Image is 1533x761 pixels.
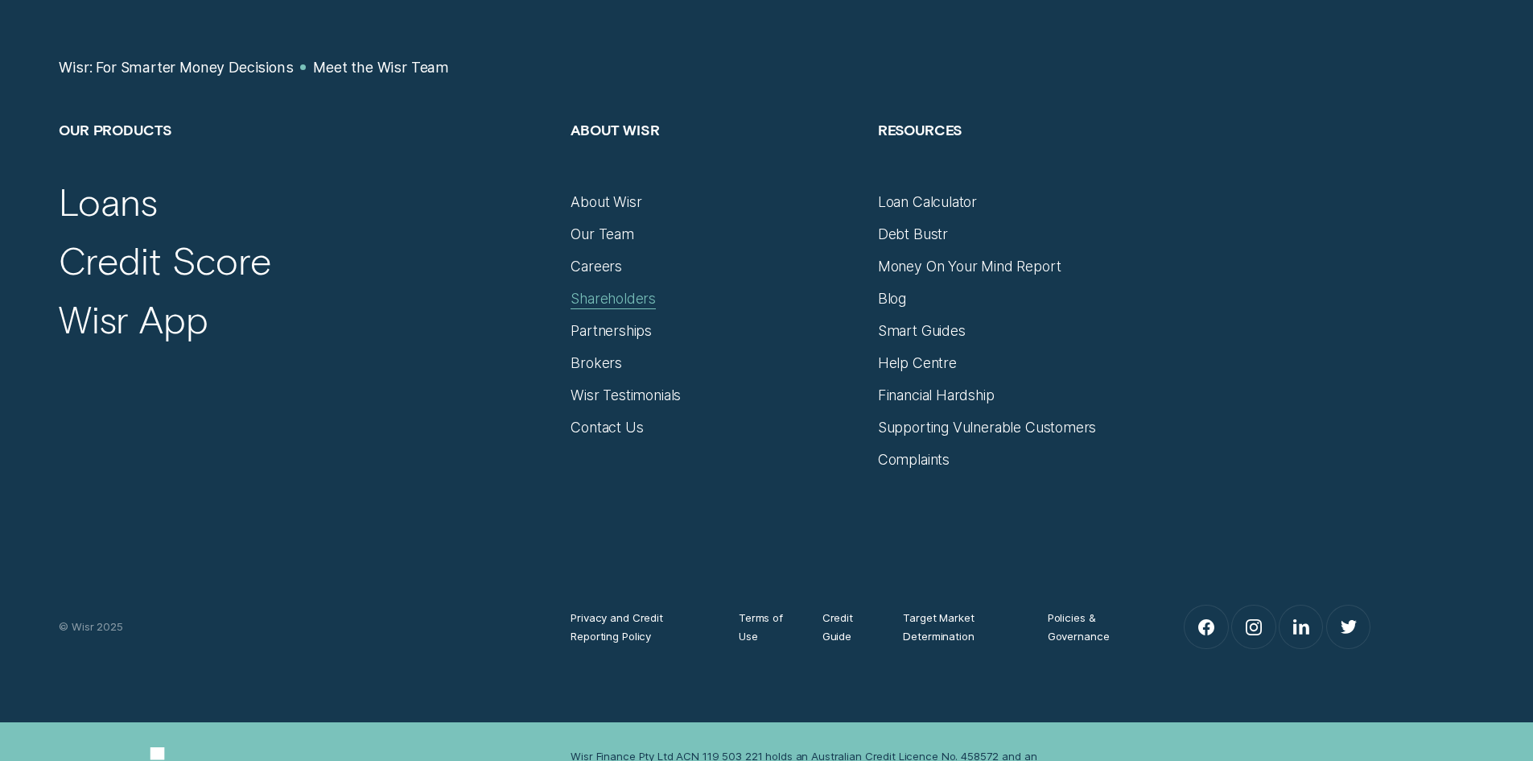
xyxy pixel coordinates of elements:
[571,258,622,275] a: Careers
[571,354,622,372] a: Brokers
[313,59,449,77] a: Meet the Wisr Team
[878,225,948,243] a: Debt Bustr
[878,193,977,211] a: Loan Calculator
[50,618,562,635] div: © Wisr 2025
[822,609,872,644] a: Credit Guide
[1185,606,1227,648] a: Facebook
[571,387,681,404] a: Wisr Testimonials
[739,609,790,644] a: Terms of Use
[878,451,950,469] a: Complaints
[59,296,208,343] a: Wisr App
[571,609,707,644] a: Privacy and Credit Reporting Policy
[878,387,995,404] a: Financial Hardship
[59,179,157,225] a: Loans
[571,225,634,243] a: Our Team
[1280,606,1322,648] a: LinkedIn
[59,59,293,77] a: Wisr: For Smarter Money Decisions
[903,609,1015,644] a: Target Market Determination
[571,290,656,308] a: Shareholders
[878,419,1097,436] a: Supporting Vulnerable Customers
[878,354,957,372] a: Help Centre
[571,121,859,193] h2: About Wisr
[1327,606,1370,648] a: Twitter
[1048,609,1135,644] a: Policies & Governance
[878,322,966,340] a: Smart Guides
[571,193,641,211] a: About Wisr
[59,238,271,284] a: Credit Score
[878,258,1061,275] a: Money On Your Mind Report
[59,121,553,193] h2: Our Products
[878,290,906,308] a: Blog
[571,419,643,436] a: Contact Us
[571,322,652,340] a: Partnerships
[878,121,1167,193] h2: Resources
[1232,606,1275,648] a: Instagram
